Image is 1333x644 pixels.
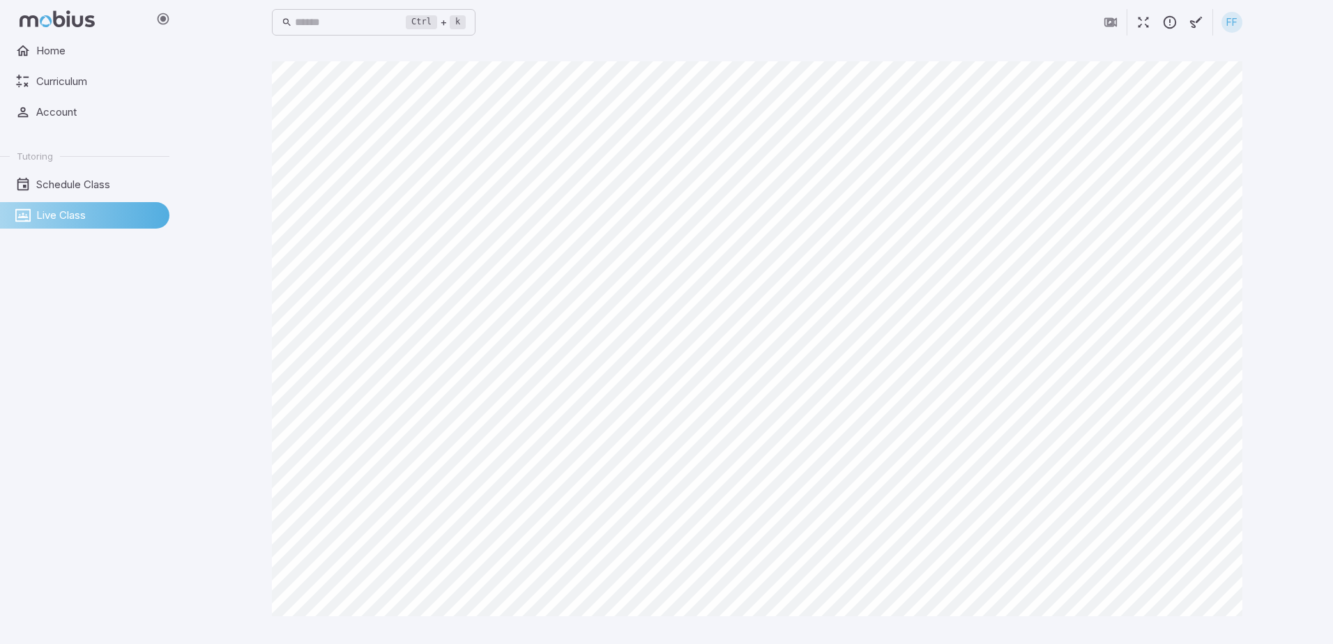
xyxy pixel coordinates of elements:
[1130,9,1157,36] button: Fullscreen Game
[17,150,53,162] span: Tutoring
[36,74,160,89] span: Curriculum
[1157,9,1183,36] button: Report an Issue
[1183,9,1210,36] button: Start Drawing on Questions
[406,14,466,31] div: +
[36,43,160,59] span: Home
[36,177,160,192] span: Schedule Class
[450,15,466,29] kbd: k
[36,105,160,120] span: Account
[1221,12,1242,33] div: FF
[1097,9,1124,36] button: Join in Zoom Client
[36,208,160,223] span: Live Class
[406,15,437,29] kbd: Ctrl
